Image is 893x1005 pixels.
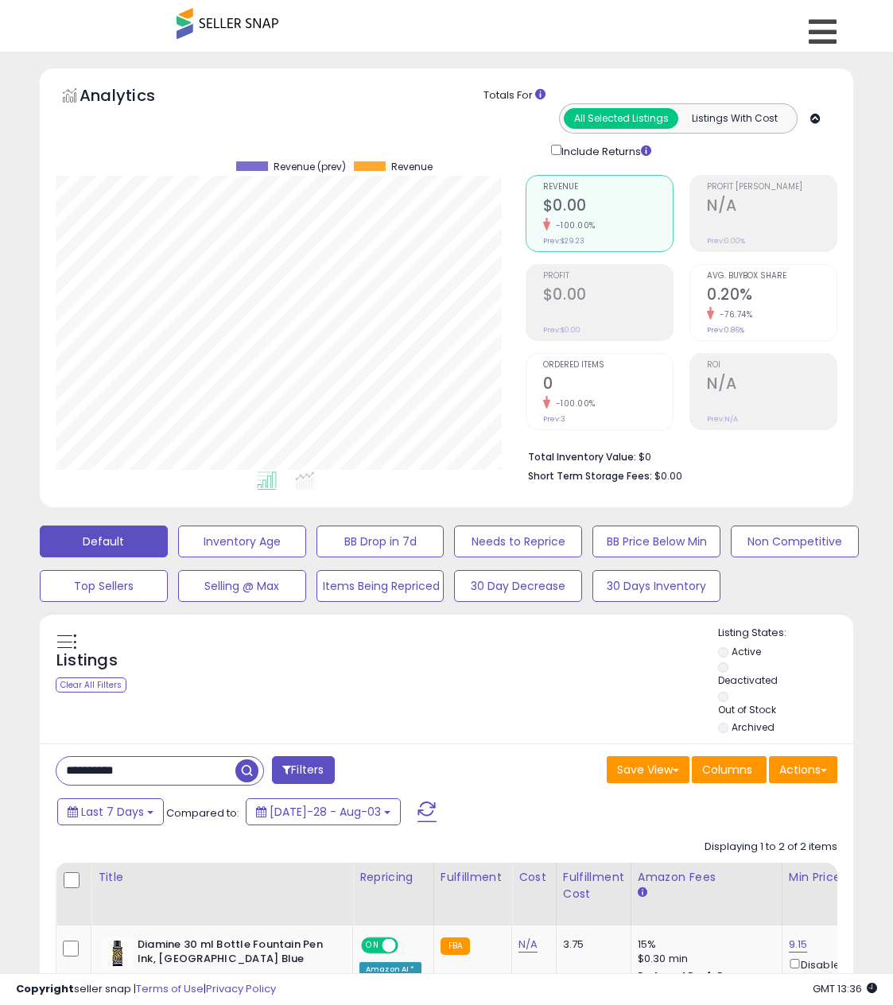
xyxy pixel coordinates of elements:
div: Amazon AI * [359,962,421,976]
button: Filters [272,756,334,784]
button: Save View [607,756,689,783]
h2: N/A [707,196,837,218]
span: OFF [396,938,421,952]
b: Total Inventory Value: [528,450,636,464]
span: Revenue [543,183,673,192]
span: Columns [702,762,752,778]
small: Prev: 0.00% [707,236,745,246]
div: $0.30 min [638,952,770,966]
small: Prev: $0.00 [543,325,580,335]
button: Selling @ Max [178,570,306,602]
div: Title [98,869,346,886]
div: Amazon Fees [638,869,775,886]
label: Out of Stock [718,703,776,716]
span: Revenue (prev) [274,161,346,173]
small: -76.74% [714,308,753,320]
button: Top Sellers [40,570,168,602]
h5: Analytics [80,84,186,111]
h2: 0.20% [707,285,837,307]
span: Compared to: [166,805,239,821]
div: Cost [518,869,549,886]
button: BB Price Below Min [592,526,720,557]
small: Prev: 3 [543,414,565,424]
button: Non Competitive [731,526,859,557]
div: 3.75 [563,937,619,952]
label: Active [732,645,761,658]
span: 2025-08-11 13:36 GMT [813,981,877,996]
span: Avg. Buybox Share [707,272,837,281]
span: Revenue [391,161,433,173]
div: Disable auto adjust min [789,956,865,1002]
h2: 0 [543,374,673,396]
span: Ordered Items [543,361,673,370]
small: FBA [441,937,470,955]
button: [DATE]-28 - Aug-03 [246,798,401,825]
button: 30 Day Decrease [454,570,582,602]
h2: $0.00 [543,196,673,218]
a: Terms of Use [136,981,204,996]
strong: Copyright [16,981,74,996]
label: Archived [732,720,775,734]
div: Clear All Filters [56,677,126,693]
div: Totals For [483,88,841,103]
button: 30 Days Inventory [592,570,720,602]
button: Last 7 Days [57,798,164,825]
small: Prev: N/A [707,414,738,424]
li: $0 [528,446,825,465]
div: Include Returns [539,142,670,160]
div: Fulfillment Cost [563,869,624,902]
h2: $0.00 [543,285,673,307]
div: 15% [638,937,770,952]
small: Prev: 0.86% [707,325,744,335]
button: Items Being Repriced [316,570,445,602]
span: $0.00 [654,468,682,483]
p: Listing States: [718,626,853,641]
button: All Selected Listings [564,108,678,129]
span: ON [363,938,382,952]
div: Fulfillment [441,869,505,886]
span: Profit [543,272,673,281]
button: Listings With Cost [678,108,792,129]
button: Actions [769,756,837,783]
a: Privacy Policy [206,981,276,996]
span: Profit [PERSON_NAME] [707,183,837,192]
div: seller snap | | [16,982,276,997]
small: -100.00% [550,219,596,231]
button: Default [40,526,168,557]
small: Prev: $29.23 [543,236,584,246]
button: Needs to Reprice [454,526,582,557]
a: 9.15 [789,937,808,953]
label: Deactivated [718,673,778,687]
b: Reduced Prof. Rng. [638,969,742,983]
h2: N/A [707,374,837,396]
small: Amazon Fees. [638,886,647,900]
b: Diamine 30 ml Bottle Fountain Pen Ink, [GEOGRAPHIC_DATA] Blue [138,937,331,971]
span: [DATE]-28 - Aug-03 [270,804,381,820]
h5: Listings [56,650,118,672]
div: Min Price [789,869,871,886]
img: 4199zxmPPdL._SL40_.jpg [102,937,134,969]
span: ROI [707,361,837,370]
a: N/A [518,937,538,953]
button: Columns [692,756,767,783]
div: Displaying 1 to 2 of 2 items [705,840,837,855]
b: Short Term Storage Fees: [528,469,652,483]
div: Repricing [359,869,427,886]
button: Inventory Age [178,526,306,557]
small: -100.00% [550,398,596,409]
span: Last 7 Days [81,804,144,820]
button: BB Drop in 7d [316,526,445,557]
